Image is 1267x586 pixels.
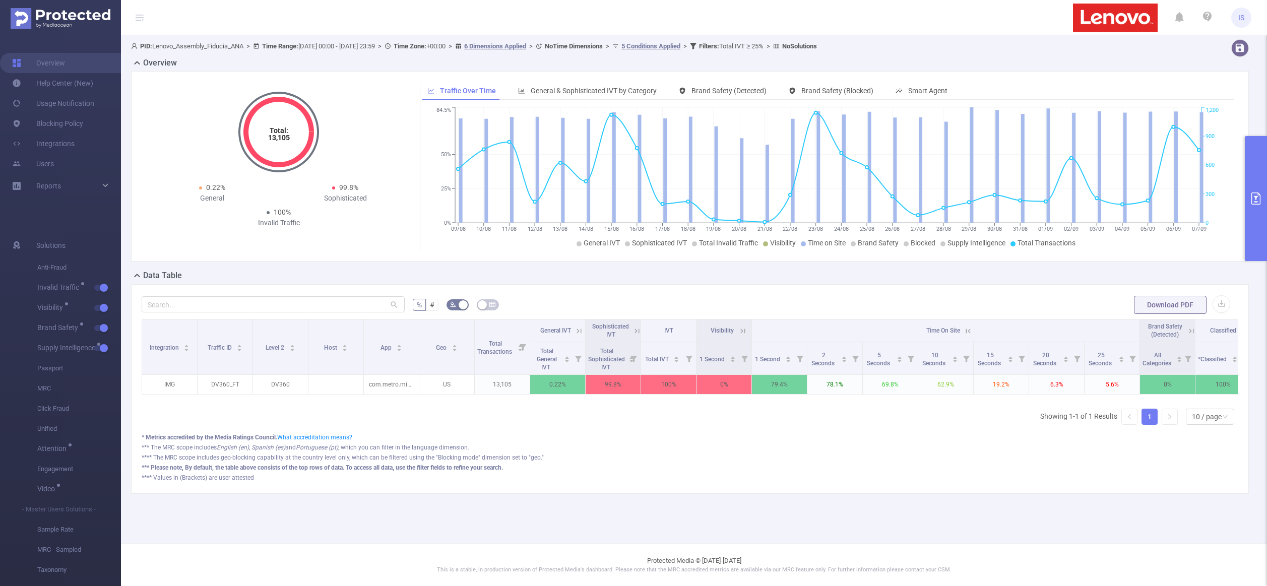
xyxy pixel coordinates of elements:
[770,239,796,247] span: Visibility
[1143,352,1173,367] span: All Categories
[475,375,530,394] p: 13,105
[699,239,758,247] span: Total Invalid Traffic
[131,42,817,50] span: Lenovo_Assembly_Fiducia_ANA [DATE] 00:00 - [DATE] 23:59 +00:00
[440,87,496,95] span: Traffic Over Time
[1013,226,1028,232] tspan: 31/08
[537,348,557,371] span: Total General IVT
[121,543,1267,586] footer: Protected Media © [DATE]-[DATE]
[324,344,339,351] span: Host
[253,375,308,394] p: DV360
[37,540,121,560] span: MRC - Sampled
[289,343,295,349] div: Sort
[1192,409,1222,424] div: 10 / page
[444,220,451,226] tspan: 0%
[1015,342,1029,374] i: Filter menu
[289,343,295,346] i: icon: caret-up
[279,193,412,204] div: Sophisticated
[904,342,918,374] i: Filter menu
[489,301,495,307] i: icon: table
[183,343,189,349] div: Sort
[807,375,862,394] p: 78.1%
[397,347,402,350] i: icon: caret-down
[1140,375,1195,394] p: 0%
[11,8,110,29] img: Protected Media
[37,419,121,439] span: Unified
[142,434,277,441] b: * Metrics accredited by the Media Ratings Council.
[588,348,625,371] span: Total Sophisticated IVT
[564,358,570,361] i: icon: caret-down
[342,347,348,350] i: icon: caret-down
[12,113,83,134] a: Blocking Policy
[394,42,426,50] b: Time Zone:
[629,226,644,232] tspan: 16/08
[911,239,935,247] span: Blocked
[1181,342,1195,374] i: Filter menu
[397,343,402,346] i: icon: caret-up
[730,355,736,361] div: Sort
[12,154,54,174] a: Users
[477,340,514,355] span: Total Transactions
[936,226,951,232] tspan: 28/08
[848,342,862,374] i: Filter menu
[1141,226,1155,232] tspan: 05/09
[342,343,348,346] i: icon: caret-up
[978,352,1002,367] span: 15 Seconds
[897,358,903,361] i: icon: caret-down
[142,375,197,394] p: IMG
[571,342,585,374] i: Filter menu
[206,183,225,191] span: 0.22%
[266,344,286,351] span: Level 2
[897,355,903,361] div: Sort
[1033,352,1058,367] span: 20 Seconds
[730,358,735,361] i: icon: caret-down
[142,473,1238,482] div: **** Values in (Brackets) are user attested
[1018,239,1075,247] span: Total Transactions
[842,358,847,361] i: icon: caret-down
[737,342,751,374] i: Filter menu
[918,375,973,394] p: 62.9%
[863,375,918,394] p: 69.8%
[1125,342,1139,374] i: Filter menu
[427,87,434,94] i: icon: line-chart
[37,445,70,452] span: Attention
[1070,342,1084,374] i: Filter menu
[1232,358,1237,361] i: icon: caret-down
[184,347,189,350] i: icon: caret-down
[1192,226,1207,232] tspan: 07/09
[947,239,1005,247] span: Supply Intelligence
[1142,409,1158,425] li: 1
[441,152,451,158] tspan: 50%
[436,107,451,114] tspan: 84.5%
[621,42,680,50] u: 5 Conditions Applied
[1038,226,1053,232] tspan: 01/09
[1206,191,1215,198] tspan: 300
[274,208,291,216] span: 100%
[842,355,847,358] i: icon: caret-up
[564,355,570,361] div: Sort
[834,226,849,232] tspan: 24/08
[801,87,873,95] span: Brand Safety (Blocked)
[962,226,976,232] tspan: 29/08
[545,42,603,50] b: No Time Dimensions
[858,239,899,247] span: Brand Safety
[452,343,457,346] i: icon: caret-up
[1063,358,1069,361] i: icon: caret-down
[476,226,491,232] tspan: 10/08
[953,358,958,361] i: icon: caret-down
[236,343,242,349] div: Sort
[518,87,525,94] i: icon: bar-chart
[528,226,542,232] tspan: 12/08
[785,355,791,361] div: Sort
[150,344,180,351] span: Integration
[885,226,900,232] tspan: 26/08
[37,519,121,540] span: Sample Rate
[1176,355,1182,361] div: Sort
[1089,352,1113,367] span: 25 Seconds
[531,87,657,95] span: General & Sophisticated IVT by Category
[730,355,735,358] i: icon: caret-up
[262,42,298,50] b: Time Range:
[1206,107,1219,114] tspan: 1,200
[867,352,892,367] span: 5 Seconds
[584,239,620,247] span: General IVT
[1119,358,1124,361] i: icon: caret-down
